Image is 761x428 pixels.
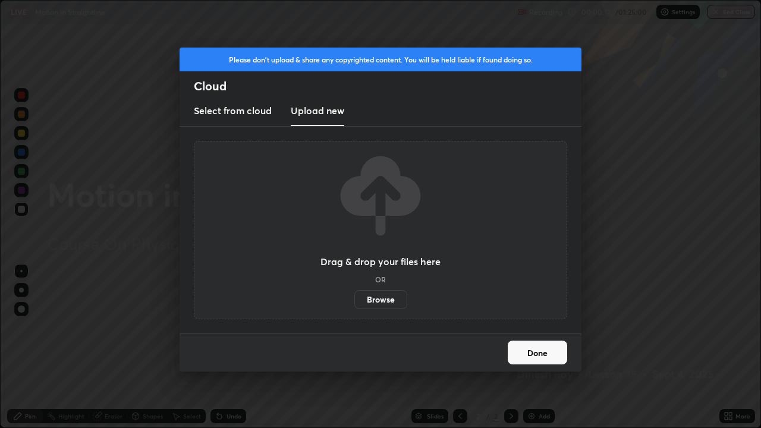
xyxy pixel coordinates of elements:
h5: OR [375,276,386,283]
h2: Cloud [194,78,581,94]
div: Please don't upload & share any copyrighted content. You will be held liable if found doing so. [180,48,581,71]
h3: Select from cloud [194,103,272,118]
h3: Upload new [291,103,344,118]
button: Done [508,341,567,364]
h3: Drag & drop your files here [320,257,441,266]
